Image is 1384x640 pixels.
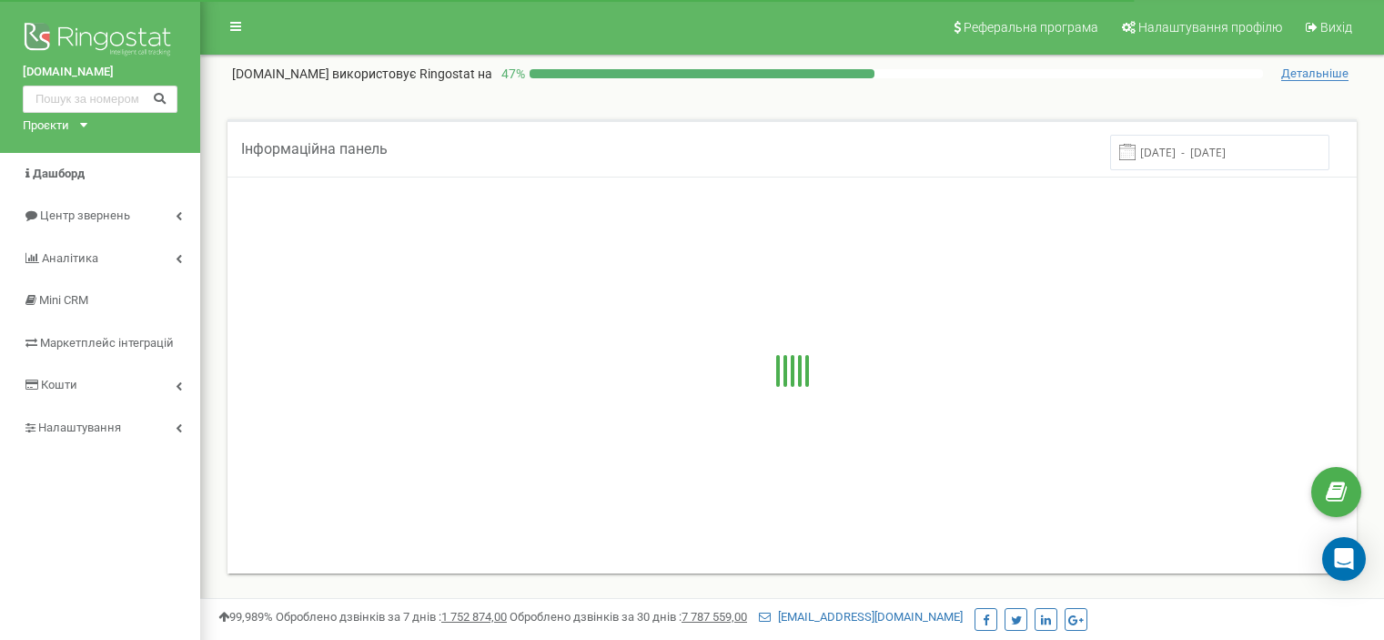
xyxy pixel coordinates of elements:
span: Вихід [1320,20,1352,35]
span: Інформаційна панель [241,140,388,157]
u: 7 787 559,00 [682,610,747,624]
img: Ringostat logo [23,18,177,64]
span: Кошти [41,378,77,391]
input: Пошук за номером [23,86,177,113]
span: Mini CRM [39,293,88,307]
span: Маркетплейс інтеграцій [40,336,174,350]
span: Оброблено дзвінків за 7 днів : [276,610,507,624]
u: 1 752 874,00 [441,610,507,624]
a: [EMAIL_ADDRESS][DOMAIN_NAME] [759,610,963,624]
span: використовує Ringostat на [332,66,492,81]
div: Проєкти [23,117,69,135]
p: [DOMAIN_NAME] [232,65,492,83]
span: Аналiтика [42,251,98,265]
span: Реферальна програма [964,20,1098,35]
span: Оброблено дзвінків за 30 днів : [510,610,747,624]
span: Центр звернень [40,208,130,222]
a: [DOMAIN_NAME] [23,64,177,81]
p: 47 % [492,65,530,83]
div: Open Intercom Messenger [1322,537,1366,581]
span: Налаштування [38,421,121,434]
span: Детальніше [1281,66,1349,81]
span: 99,989% [218,610,273,624]
span: Дашборд [33,167,85,180]
span: Налаштування профілю [1138,20,1282,35]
